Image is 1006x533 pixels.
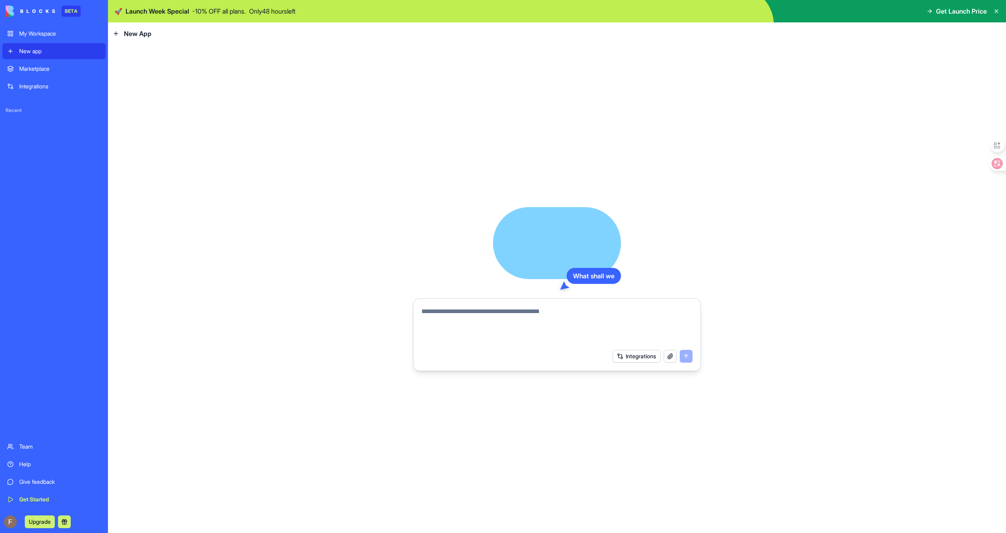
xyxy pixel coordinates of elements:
div: Give feedback [19,478,101,486]
a: BETA [6,6,81,17]
div: Integrations [19,82,101,90]
img: ACg8ocLa8tjH9SYAYUC1YO0Nz80cVZxSzuO-idrV4xiJVyvwkjf1YA=s96-c [4,515,17,528]
button: Integrations [613,350,661,363]
a: Help [2,456,106,472]
div: My Workspace [19,30,101,38]
span: Get Launch Price [936,6,987,16]
div: What shall we [567,268,621,284]
button: Upgrade [25,515,55,528]
a: Marketplace [2,61,106,77]
div: Help [19,460,101,468]
a: Get Started [2,491,106,507]
a: Upgrade [25,517,55,525]
div: Team [19,443,101,451]
div: BETA [62,6,81,17]
a: My Workspace [2,26,106,42]
div: Get Started [19,495,101,503]
a: Give feedback [2,474,106,490]
div: Marketplace [19,65,101,73]
span: Recent [2,107,106,114]
img: logo [6,6,55,17]
a: Team [2,439,106,455]
span: New App [124,29,152,38]
p: - 10 % OFF all plans. [192,6,246,16]
div: New app [19,47,101,55]
span: Launch Week Special [126,6,189,16]
span: 🚀 [114,6,122,16]
a: Integrations [2,78,106,94]
p: Only 48 hours left [249,6,295,16]
a: New app [2,43,106,59]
